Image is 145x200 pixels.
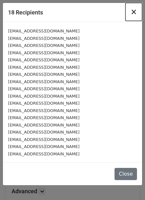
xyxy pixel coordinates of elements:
[8,43,80,48] small: [EMAIL_ADDRESS][DOMAIN_NAME]
[8,36,80,41] small: [EMAIL_ADDRESS][DOMAIN_NAME]
[8,144,80,149] small: [EMAIL_ADDRESS][DOMAIN_NAME]
[115,168,137,180] button: Close
[125,3,142,21] button: Close
[8,152,80,156] small: [EMAIL_ADDRESS][DOMAIN_NAME]
[131,7,137,16] span: ×
[8,50,80,55] small: [EMAIL_ADDRESS][DOMAIN_NAME]
[113,169,145,200] iframe: Chat Widget
[8,8,43,17] h5: 18 Recipients
[8,115,80,120] small: [EMAIL_ADDRESS][DOMAIN_NAME]
[8,79,80,84] small: [EMAIL_ADDRESS][DOMAIN_NAME]
[8,72,80,77] small: [EMAIL_ADDRESS][DOMAIN_NAME]
[8,108,80,113] small: [EMAIL_ADDRESS][DOMAIN_NAME]
[8,94,80,99] small: [EMAIL_ADDRESS][DOMAIN_NAME]
[8,123,80,127] small: [EMAIL_ADDRESS][DOMAIN_NAME]
[8,57,80,62] small: [EMAIL_ADDRESS][DOMAIN_NAME]
[8,101,80,106] small: [EMAIL_ADDRESS][DOMAIN_NAME]
[8,137,80,142] small: [EMAIL_ADDRESS][DOMAIN_NAME]
[8,86,80,91] small: [EMAIL_ADDRESS][DOMAIN_NAME]
[8,130,80,135] small: [EMAIL_ADDRESS][DOMAIN_NAME]
[8,65,80,70] small: [EMAIL_ADDRESS][DOMAIN_NAME]
[8,29,80,33] small: [EMAIL_ADDRESS][DOMAIN_NAME]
